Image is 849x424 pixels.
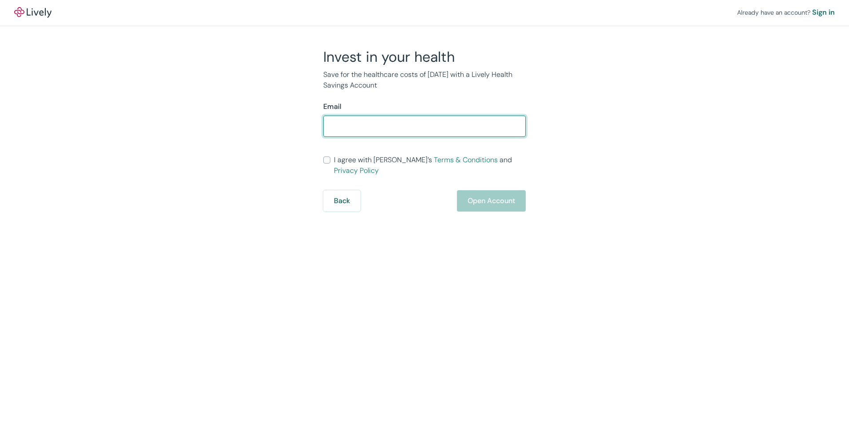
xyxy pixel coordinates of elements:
[812,7,835,18] a: Sign in
[334,166,379,175] a: Privacy Policy
[323,101,341,112] label: Email
[323,69,526,91] p: Save for the healthcare costs of [DATE] with a Lively Health Savings Account
[323,190,361,212] button: Back
[334,155,526,176] span: I agree with [PERSON_NAME]’s and
[737,7,835,18] div: Already have an account?
[323,48,526,66] h2: Invest in your health
[434,155,498,164] a: Terms & Conditions
[14,7,52,18] img: Lively
[14,7,52,18] a: LivelyLively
